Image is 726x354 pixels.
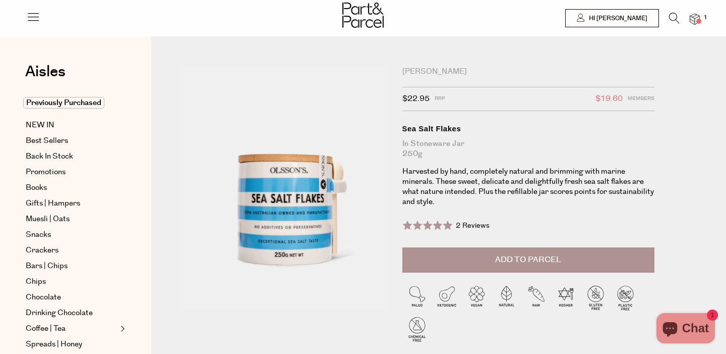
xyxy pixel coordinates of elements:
a: Hi [PERSON_NAME] [565,9,659,27]
img: P_P-ICONS-Live_Bec_V11_Raw.svg [521,283,551,313]
span: 2 Reviews [456,221,490,231]
a: Back In Stock [26,150,117,163]
span: $22.95 [402,92,430,106]
div: In Stoneware Jar 250g [402,139,654,159]
a: Promotions [26,166,117,178]
span: 1 [701,13,710,22]
inbox-online-store-chat: Shopify online store chat [653,313,718,346]
img: P_P-ICONS-Live_Bec_V11_Paleo.svg [402,283,432,313]
button: Add to Parcel [402,247,654,273]
a: Chocolate [26,291,117,304]
span: Spreads | Honey [26,338,82,350]
a: Books [26,182,117,194]
span: Members [628,92,654,106]
a: Crackers [26,244,117,257]
span: Chocolate [26,291,61,304]
span: Chips [26,276,46,288]
img: P_P-ICONS-Live_Bec_V11_Kosher.svg [551,283,581,313]
span: Best Sellers [26,135,68,147]
a: Best Sellers [26,135,117,147]
div: Sea Salt Flakes [402,124,654,134]
p: Harvested by hand, completely natural and brimming with marine minerals. These sweet, delicate an... [402,167,654,207]
a: Spreads | Honey [26,338,117,350]
a: Muesli | Oats [26,213,117,225]
button: Expand/Collapse Coffee | Tea [118,323,125,335]
span: Promotions [26,166,66,178]
span: Back In Stock [26,150,73,163]
a: Aisles [25,64,66,89]
a: NEW IN [26,119,117,131]
img: P_P-ICONS-Live_Bec_V11_Natural.svg [492,283,521,313]
span: $19.60 [595,92,623,106]
img: P_P-ICONS-Live_Bec_V11_Plastic_Free.svg [611,283,640,313]
span: NEW IN [26,119,54,131]
div: [PERSON_NAME] [402,67,654,77]
span: Hi [PERSON_NAME] [586,14,647,23]
span: Previously Purchased [23,97,104,109]
span: Muesli | Oats [26,213,70,225]
img: P_P-ICONS-Live_Bec_V11_Chemical_Free.svg [402,314,432,344]
span: Books [26,182,47,194]
a: Bars | Chips [26,260,117,272]
span: Drinking Chocolate [26,307,93,319]
span: Add to Parcel [495,254,561,266]
span: Aisles [25,61,66,83]
span: Snacks [26,229,51,241]
span: Bars | Chips [26,260,68,272]
span: Coffee | Tea [26,323,66,335]
img: Part&Parcel [342,3,384,28]
span: RRP [435,92,445,106]
img: P_P-ICONS-Live_Bec_V11_Ketogenic.svg [432,283,462,313]
a: Gifts | Hampers [26,197,117,210]
a: Drinking Chocolate [26,307,117,319]
span: Gifts | Hampers [26,197,80,210]
span: Crackers [26,244,58,257]
a: Previously Purchased [26,97,117,109]
img: P_P-ICONS-Live_Bec_V11_Gluten_Free.svg [581,283,611,313]
a: Coffee | Tea [26,323,117,335]
img: P_P-ICONS-Live_Bec_V11_Vegan.svg [462,283,492,313]
a: Snacks [26,229,117,241]
a: Chips [26,276,117,288]
a: 1 [690,14,700,24]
